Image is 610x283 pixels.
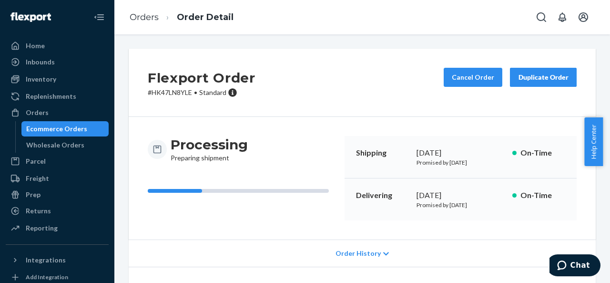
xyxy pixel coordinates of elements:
[26,157,46,166] div: Parcel
[6,38,109,53] a: Home
[177,12,234,22] a: Order Detail
[518,73,569,82] div: Duplicate Order
[171,136,248,163] div: Preparing shipment
[199,88,226,96] span: Standard
[6,89,109,104] a: Replenishments
[130,12,159,22] a: Orders
[26,92,76,101] div: Replenishments
[26,206,51,216] div: Returns
[21,137,109,153] a: Wholesale Orders
[532,8,551,27] button: Open Search Box
[520,190,565,201] p: On-Time
[417,190,505,201] div: [DATE]
[574,8,593,27] button: Open account menu
[194,88,197,96] span: •
[6,171,109,186] a: Freight
[417,201,505,209] p: Promised by [DATE]
[6,252,109,268] button: Integrations
[356,147,409,158] p: Shipping
[553,8,572,27] button: Open notifications
[510,68,577,87] button: Duplicate Order
[584,117,603,166] button: Help Center
[148,68,255,88] h2: Flexport Order
[148,88,255,97] p: # HK47LN8YLE
[90,8,109,27] button: Close Navigation
[171,136,248,153] h3: Processing
[26,124,87,134] div: Ecommerce Orders
[417,158,505,167] p: Promised by [DATE]
[417,147,505,158] div: [DATE]
[6,220,109,236] a: Reporting
[6,105,109,120] a: Orders
[26,74,56,84] div: Inventory
[21,121,109,136] a: Ecommerce Orders
[26,108,49,117] div: Orders
[444,68,502,87] button: Cancel Order
[122,3,241,31] ol: breadcrumbs
[335,249,381,258] span: Order History
[26,41,45,51] div: Home
[549,254,600,278] iframe: Opens a widget where you can chat to one of our agents
[26,190,41,199] div: Prep
[6,203,109,219] a: Returns
[26,140,84,150] div: Wholesale Orders
[6,187,109,202] a: Prep
[6,54,109,70] a: Inbounds
[6,272,109,283] a: Add Integration
[6,72,109,87] a: Inventory
[356,190,409,201] p: Delivering
[26,273,68,281] div: Add Integration
[10,12,51,22] img: Flexport logo
[6,154,109,169] a: Parcel
[26,223,58,233] div: Reporting
[26,255,66,265] div: Integrations
[520,147,565,158] p: On-Time
[26,174,49,183] div: Freight
[26,57,55,67] div: Inbounds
